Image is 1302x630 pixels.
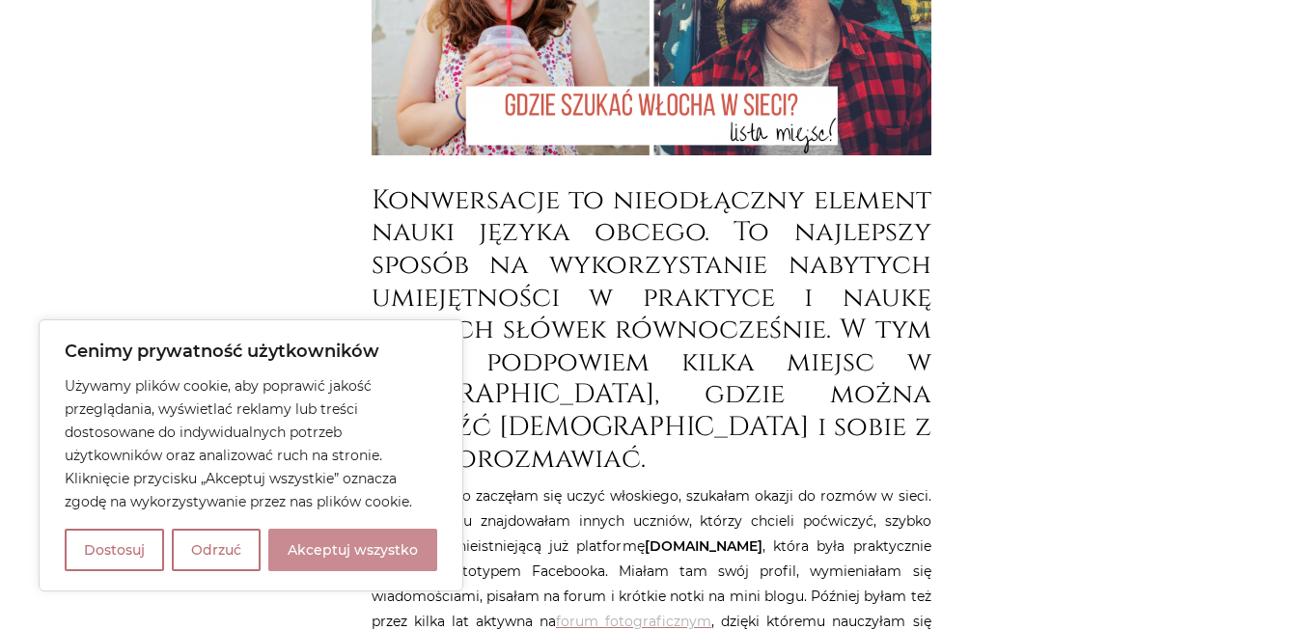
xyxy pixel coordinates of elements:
[645,537,762,555] b: [DOMAIN_NAME]
[65,374,437,513] p: Używamy plików cookie, aby poprawić jakość przeglądania, wyświetlać reklamy lub treści dostosowan...
[172,529,261,571] button: Odrzuć
[372,184,931,476] h2: Konwersacje to nieodłączny element nauki języka obcego. To najlepszy sposób na wykorzystanie naby...
[65,340,437,363] p: Cenimy prywatność użytkowników
[372,487,931,555] span: Od kiedy tylko zaczęłam się uczyć włoskiego, szukałam okazji do rozmów w sieci. Na gadu-gadu znaj...
[65,529,164,571] button: Dostosuj
[268,529,437,571] button: Akceptuj wszystko
[556,613,711,630] a: forum fotograficznym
